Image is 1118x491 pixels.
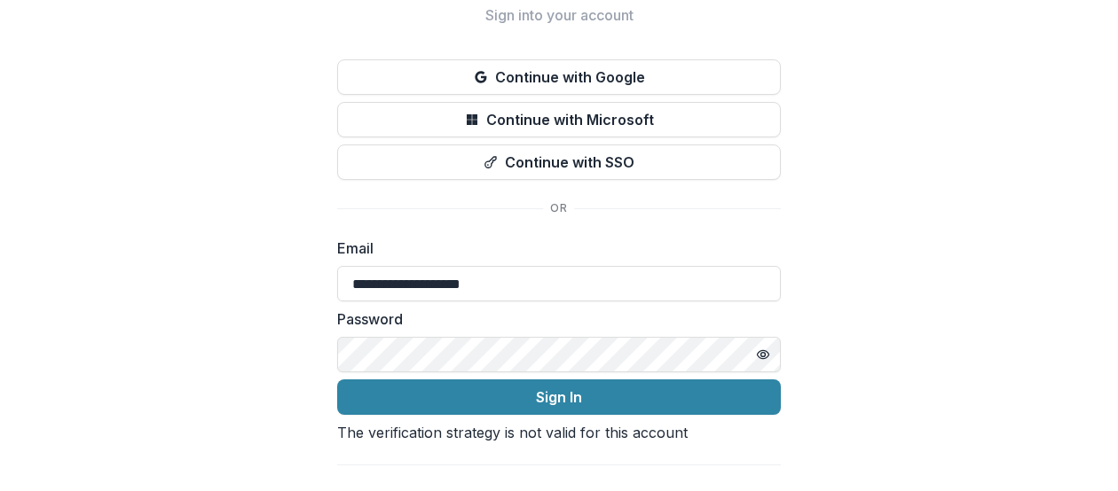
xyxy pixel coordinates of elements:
button: Continue with Google [337,59,781,95]
button: Continue with Microsoft [337,102,781,137]
button: Sign In [337,379,781,415]
h2: Sign into your account [337,7,781,24]
label: Email [337,238,770,259]
button: Continue with SSO [337,144,781,180]
button: Toggle password visibility [749,340,777,369]
div: The verification strategy is not valid for this account [337,422,781,443]
label: Password [337,308,770,330]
